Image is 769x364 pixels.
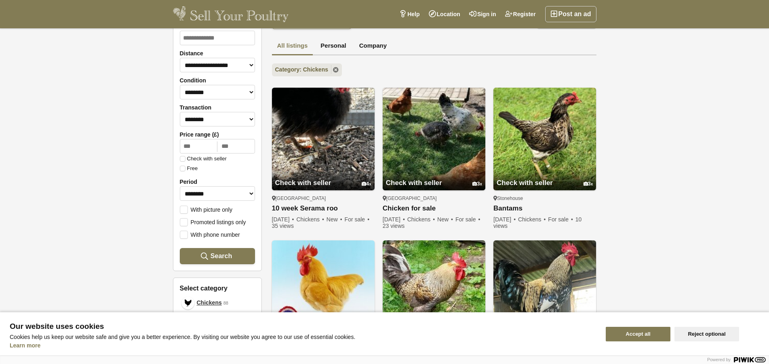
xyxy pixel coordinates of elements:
[606,327,670,341] button: Accept all
[272,204,375,213] a: 10 week Serama roo
[180,248,255,264] button: Search
[548,216,573,223] span: For sale
[518,216,547,223] span: Chickens
[180,179,255,185] label: Period
[395,6,424,22] a: Help
[180,206,232,213] label: With picture only
[493,216,516,223] span: [DATE]
[472,181,482,187] div: 3
[383,195,485,202] div: [GEOGRAPHIC_DATA]
[272,88,375,190] img: 10 week Serama roo
[545,6,596,22] a: Post an ad
[197,299,222,307] span: Chickens
[493,204,596,213] a: Bantams
[493,216,581,229] span: 10 views
[424,6,465,22] a: Location
[272,223,294,229] span: 35 views
[584,181,593,187] div: 3
[386,179,442,187] span: Check with seller
[493,164,596,190] a: Check with seller 3
[275,179,331,187] span: Check with seller
[437,216,454,223] span: New
[272,63,342,76] a: Category: Chickens
[272,216,295,223] span: [DATE]
[180,104,255,111] label: Transaction
[223,300,228,307] em: 88
[180,311,255,328] a: Ducks Ducks 9
[180,166,198,171] label: Free
[383,88,485,190] img: Chicken for sale
[180,156,227,162] label: Check with seller
[383,240,485,343] img: Rooster looking for a new home - free to collect
[493,240,596,343] img: Cockerel
[180,218,246,225] label: Promoted listings only
[465,6,501,22] a: Sign in
[497,179,553,187] span: Check with seller
[272,195,375,202] div: [GEOGRAPHIC_DATA]
[345,216,370,223] span: For sale
[455,216,481,223] span: For sale
[354,37,392,56] a: Company
[383,216,406,223] span: [DATE]
[173,6,289,22] img: Sell Your Poultry
[10,334,596,340] p: Cookies help us keep our website safe and give you a better experience. By visiting our website y...
[674,327,739,341] button: Reject optional
[383,164,485,190] a: Check with seller 3
[383,223,405,229] span: 23 views
[272,240,375,343] img: Bantams
[315,37,351,56] a: Personal
[180,77,255,84] label: Condition
[493,195,596,202] div: Stonehouse
[184,299,192,307] img: Chickens
[211,252,232,260] span: Search
[180,131,255,138] label: Price range (£)
[362,181,371,187] div: 4
[296,216,325,223] span: Chickens
[10,342,40,349] a: Learn more
[407,216,436,223] span: Chickens
[272,37,313,56] a: All listings
[493,88,596,190] img: Bantams
[707,357,731,362] span: Powered by
[180,50,255,57] label: Distance
[272,164,375,190] a: Check with seller 4
[327,216,343,223] span: New
[501,6,540,22] a: Register
[383,204,485,213] a: Chicken for sale
[180,231,240,238] label: With phone number
[10,322,596,330] span: Our website uses cookies
[180,284,255,292] h3: Select category
[180,295,255,311] a: Chickens Chickens 88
